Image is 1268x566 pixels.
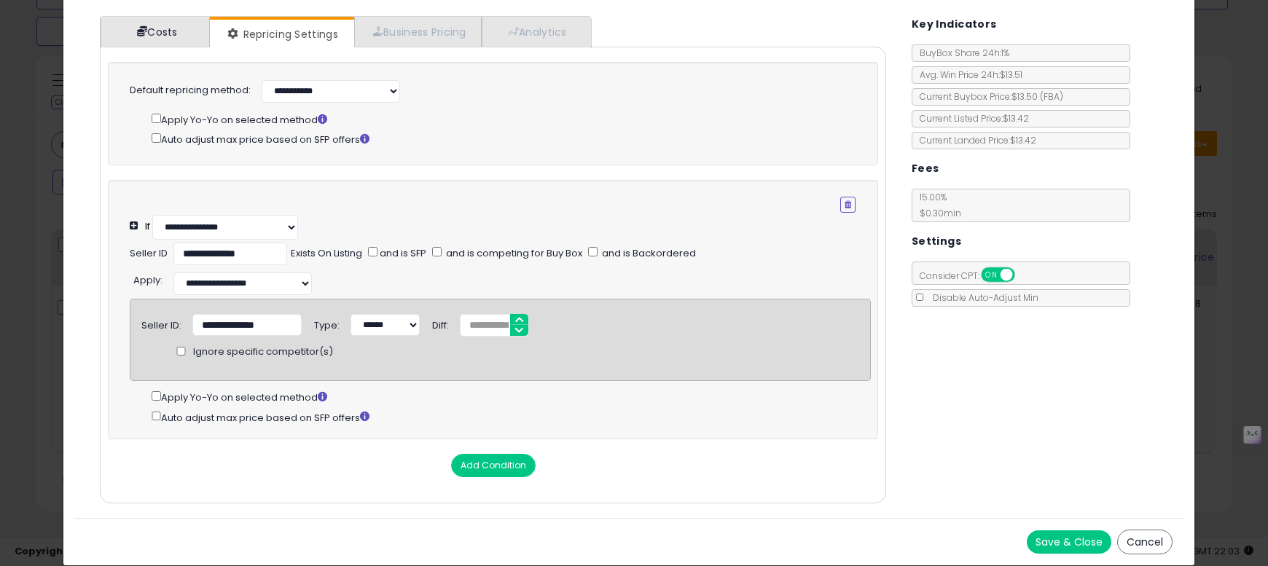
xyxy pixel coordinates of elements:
[354,17,482,47] a: Business Pricing
[912,47,1009,59] span: BuyBox Share 24h: 1%
[925,291,1038,304] span: Disable Auto-Adjust Min
[912,112,1029,125] span: Current Listed Price: $13.42
[210,20,353,49] a: Repricing Settings
[912,270,1034,282] span: Consider CPT:
[314,314,340,333] div: Type:
[193,345,333,359] span: Ignore specific competitor(s)
[152,111,856,127] div: Apply Yo-Yo on selected method
[130,247,168,261] div: Seller ID
[482,17,590,47] a: Analytics
[982,269,1001,281] span: ON
[1012,269,1036,281] span: OFF
[133,269,163,288] div: :
[912,68,1022,81] span: Avg. Win Price 24h: $13.51
[600,246,696,260] span: and is Backordered
[141,314,181,333] div: Seller ID:
[912,134,1036,146] span: Current Landed Price: $13.42
[152,409,871,425] div: Auto adjust max price based on SFP offers
[130,84,251,98] label: Default repricing method:
[912,191,961,219] span: 15.00 %
[1040,90,1063,103] span: ( FBA )
[1011,90,1063,103] span: $13.50
[1027,530,1111,554] button: Save & Close
[912,160,939,178] h5: Fees
[152,388,871,404] div: Apply Yo-Yo on selected method
[912,232,961,251] h5: Settings
[133,273,160,287] span: Apply
[101,17,210,47] a: Costs
[377,246,426,260] span: and is SFP
[845,200,851,209] i: Remove Condition
[444,246,582,260] span: and is competing for Buy Box
[912,15,997,34] h5: Key Indicators
[291,247,362,261] div: Exists On Listing
[432,314,449,333] div: Diff:
[152,130,856,146] div: Auto adjust max price based on SFP offers
[912,207,961,219] span: $0.30 min
[451,454,536,477] button: Add Condition
[1117,530,1173,554] button: Cancel
[912,90,1063,103] span: Current Buybox Price:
